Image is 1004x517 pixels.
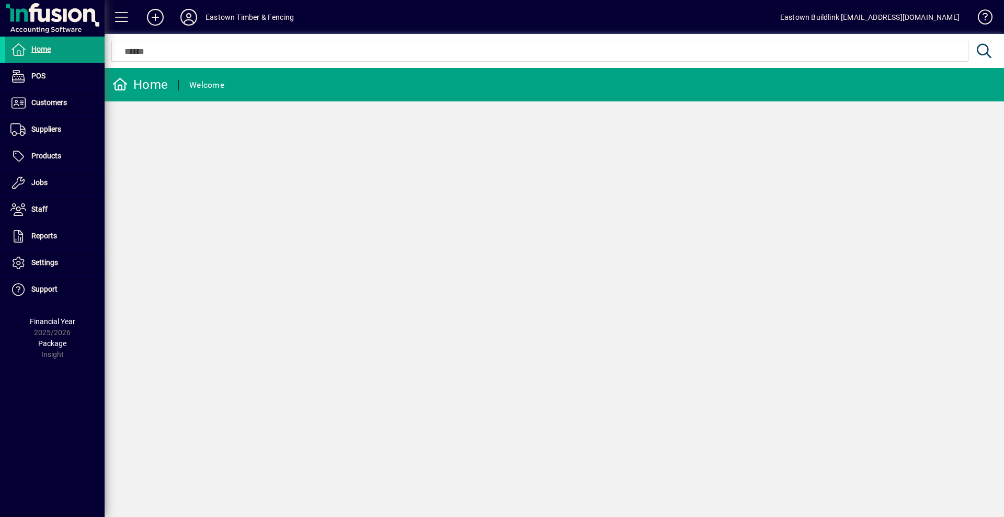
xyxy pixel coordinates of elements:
[139,8,172,27] button: Add
[31,205,48,213] span: Staff
[112,76,168,93] div: Home
[31,258,58,267] span: Settings
[780,9,960,26] div: Eastown Buildlink [EMAIL_ADDRESS][DOMAIN_NAME]
[31,232,57,240] span: Reports
[5,117,105,143] a: Suppliers
[206,9,294,26] div: Eastown Timber & Fencing
[38,339,66,348] span: Package
[5,197,105,223] a: Staff
[31,285,58,293] span: Support
[172,8,206,27] button: Profile
[31,152,61,160] span: Products
[5,223,105,249] a: Reports
[5,143,105,169] a: Products
[5,90,105,116] a: Customers
[5,170,105,196] a: Jobs
[31,45,51,53] span: Home
[5,63,105,89] a: POS
[31,178,48,187] span: Jobs
[30,317,75,326] span: Financial Year
[5,250,105,276] a: Settings
[31,98,67,107] span: Customers
[31,72,45,80] span: POS
[970,2,991,36] a: Knowledge Base
[31,125,61,133] span: Suppliers
[5,277,105,303] a: Support
[189,77,224,94] div: Welcome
